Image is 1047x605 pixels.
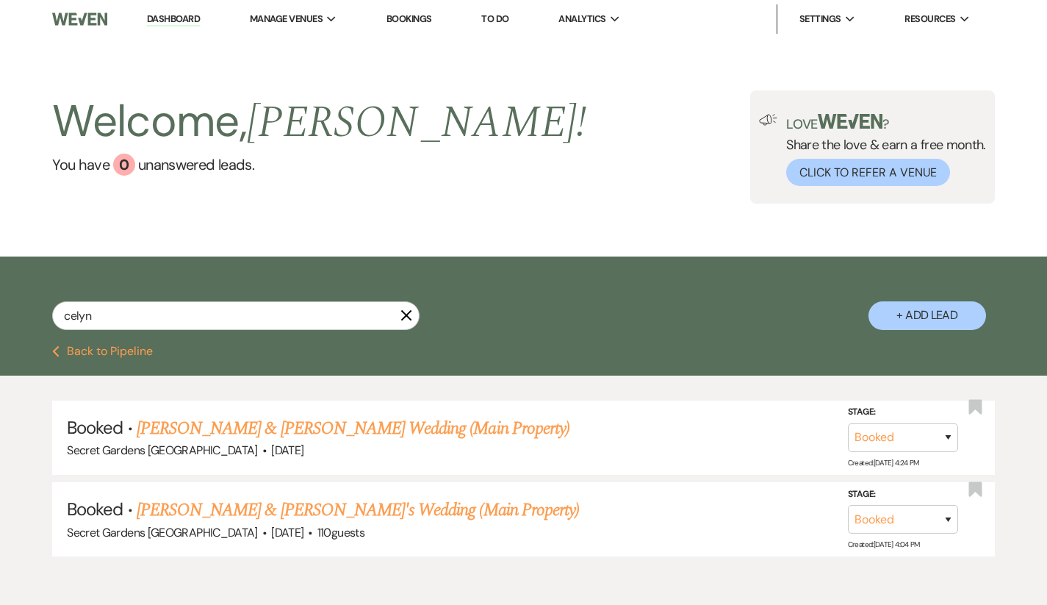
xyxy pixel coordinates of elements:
label: Stage: [848,486,958,502]
a: To Do [481,12,508,25]
span: [PERSON_NAME] ! [247,89,586,157]
span: Booked [67,498,123,520]
button: Click to Refer a Venue [786,159,950,186]
div: 0 [113,154,135,176]
span: Secret Gardens [GEOGRAPHIC_DATA] [67,443,258,458]
span: Manage Venues [250,12,323,26]
span: Settings [799,12,841,26]
img: loud-speaker-illustration.svg [759,114,777,126]
button: Back to Pipeline [52,346,153,357]
span: Analytics [558,12,605,26]
span: Created: [DATE] 4:24 PM [848,458,919,468]
label: Stage: [848,404,958,420]
span: 110 guests [317,525,364,540]
a: [PERSON_NAME] & [PERSON_NAME] Wedding (Main Property) [137,415,569,442]
a: You have 0 unanswered leads. [52,154,586,176]
span: Booked [67,416,123,439]
span: [DATE] [271,525,303,540]
div: Share the love & earn a free month. [777,114,986,186]
a: Dashboard [147,12,200,26]
span: Resources [904,12,955,26]
span: [DATE] [271,443,303,458]
button: + Add Lead [868,301,986,330]
h2: Welcome, [52,90,586,154]
a: [PERSON_NAME] & [PERSON_NAME]'s Wedding (Main Property) [137,497,579,523]
img: Weven Logo [52,4,107,35]
p: Love ? [786,114,986,131]
input: Search by name, event date, email address or phone number [52,301,420,330]
a: Bookings [386,12,432,25]
span: Created: [DATE] 4:04 PM [848,540,920,549]
img: weven-logo-green.svg [818,114,883,129]
span: Secret Gardens [GEOGRAPHIC_DATA] [67,525,258,540]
